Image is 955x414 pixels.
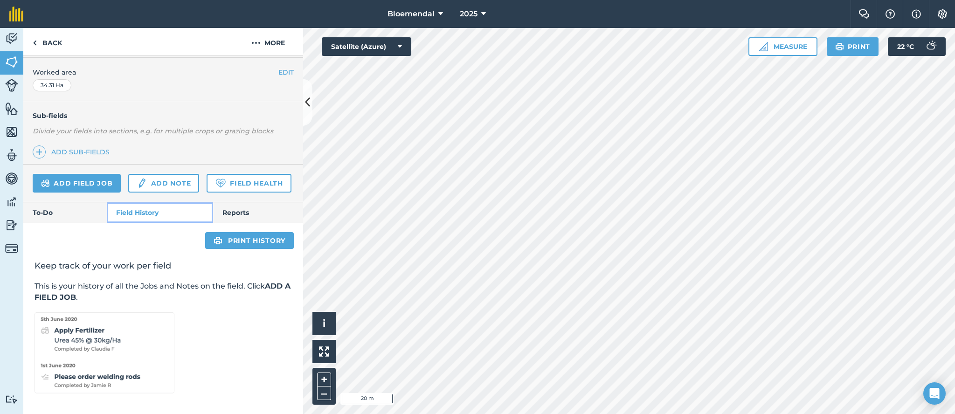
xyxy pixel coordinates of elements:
[23,202,107,223] a: To-Do
[107,202,213,223] a: Field History
[312,312,336,335] button: i
[213,202,303,223] a: Reports
[205,232,294,249] a: Print history
[317,373,331,386] button: +
[748,37,817,56] button: Measure
[5,32,18,46] img: svg+xml;base64,PD94bWwgdmVyc2lvbj0iMS4wIiBlbmNvZGluZz0idXRmLTgiPz4KPCEtLSBHZW5lcmF0b3I6IEFkb2JlIE...
[5,148,18,162] img: svg+xml;base64,PD94bWwgdmVyc2lvbj0iMS4wIiBlbmNvZGluZz0idXRmLTgiPz4KPCEtLSBHZW5lcmF0b3I6IEFkb2JlIE...
[33,79,71,91] div: 34.31 Ha
[317,386,331,400] button: –
[233,28,303,55] button: More
[319,346,329,357] img: Four arrows, one pointing top left, one top right, one bottom right and the last bottom left
[278,67,294,77] button: EDIT
[33,127,273,135] em: Divide your fields into sections, e.g. for multiple crops or grazing blocks
[937,9,948,19] img: A cog icon
[897,37,914,56] span: 22 ° C
[5,125,18,139] img: svg+xml;base64,PHN2ZyB4bWxucz0iaHR0cDovL3d3dy53My5vcmcvMjAwMC9zdmciIHdpZHRoPSI1NiIgaGVpZ2h0PSI2MC...
[41,178,50,189] img: svg+xml;base64,PD94bWwgdmVyc2lvbj0iMS4wIiBlbmNvZGluZz0idXRmLTgiPz4KPCEtLSBHZW5lcmF0b3I6IEFkb2JlIE...
[835,41,844,52] img: svg+xml;base64,PHN2ZyB4bWxucz0iaHR0cDovL3d3dy53My5vcmcvMjAwMC9zdmciIHdpZHRoPSIxOSIgaGVpZ2h0PSIyNC...
[5,395,18,404] img: svg+xml;base64,PD94bWwgdmVyc2lvbj0iMS4wIiBlbmNvZGluZz0idXRmLTgiPz4KPCEtLSBHZW5lcmF0b3I6IEFkb2JlIE...
[912,8,921,20] img: svg+xml;base64,PHN2ZyB4bWxucz0iaHR0cDovL3d3dy53My5vcmcvMjAwMC9zdmciIHdpZHRoPSIxNyIgaGVpZ2h0PSIxNy...
[323,317,325,329] span: i
[827,37,879,56] button: Print
[5,195,18,209] img: svg+xml;base64,PD94bWwgdmVyc2lvbj0iMS4wIiBlbmNvZGluZz0idXRmLTgiPz4KPCEtLSBHZW5lcmF0b3I6IEFkb2JlIE...
[5,218,18,232] img: svg+xml;base64,PD94bWwgdmVyc2lvbj0iMS4wIiBlbmNvZGluZz0idXRmLTgiPz4KPCEtLSBHZW5lcmF0b3I6IEFkb2JlIE...
[35,281,292,303] p: This is your history of all the Jobs and Notes on the field. Click .
[888,37,946,56] button: 22 °C
[33,37,37,48] img: svg+xml;base64,PHN2ZyB4bWxucz0iaHR0cDovL3d3dy53My5vcmcvMjAwMC9zdmciIHdpZHRoPSI5IiBoZWlnaHQ9IjI0Ii...
[858,9,870,19] img: Two speech bubbles overlapping with the left bubble in the forefront
[137,178,147,189] img: svg+xml;base64,PD94bWwgdmVyc2lvbj0iMS4wIiBlbmNvZGluZz0idXRmLTgiPz4KPCEtLSBHZW5lcmF0b3I6IEFkb2JlIE...
[5,242,18,255] img: svg+xml;base64,PD94bWwgdmVyc2lvbj0iMS4wIiBlbmNvZGluZz0idXRmLTgiPz4KPCEtLSBHZW5lcmF0b3I6IEFkb2JlIE...
[33,67,294,77] span: Worked area
[35,260,292,271] h2: Keep track of your work per field
[5,55,18,69] img: svg+xml;base64,PHN2ZyB4bWxucz0iaHR0cDovL3d3dy53My5vcmcvMjAwMC9zdmciIHdpZHRoPSI1NiIgaGVpZ2h0PSI2MC...
[759,42,768,51] img: Ruler icon
[460,8,477,20] span: 2025
[885,9,896,19] img: A question mark icon
[23,28,71,55] a: Back
[921,37,940,56] img: svg+xml;base64,PD94bWwgdmVyc2lvbj0iMS4wIiBlbmNvZGluZz0idXRmLTgiPz4KPCEtLSBHZW5lcmF0b3I6IEFkb2JlIE...
[33,145,113,159] a: Add sub-fields
[207,174,291,193] a: Field Health
[5,102,18,116] img: svg+xml;base64,PHN2ZyB4bWxucz0iaHR0cDovL3d3dy53My5vcmcvMjAwMC9zdmciIHdpZHRoPSI1NiIgaGVpZ2h0PSI2MC...
[9,7,23,21] img: fieldmargin Logo
[322,37,411,56] button: Satellite (Azure)
[923,382,946,405] div: Open Intercom Messenger
[36,146,42,158] img: svg+xml;base64,PHN2ZyB4bWxucz0iaHR0cDovL3d3dy53My5vcmcvMjAwMC9zdmciIHdpZHRoPSIxNCIgaGVpZ2h0PSIyNC...
[128,174,199,193] a: Add note
[33,174,121,193] a: Add field job
[214,235,222,246] img: svg+xml;base64,PHN2ZyB4bWxucz0iaHR0cDovL3d3dy53My5vcmcvMjAwMC9zdmciIHdpZHRoPSIxOSIgaGVpZ2h0PSIyNC...
[5,172,18,186] img: svg+xml;base64,PD94bWwgdmVyc2lvbj0iMS4wIiBlbmNvZGluZz0idXRmLTgiPz4KPCEtLSBHZW5lcmF0b3I6IEFkb2JlIE...
[388,8,435,20] span: Bloemendal
[23,110,303,121] h4: Sub-fields
[251,37,261,48] img: svg+xml;base64,PHN2ZyB4bWxucz0iaHR0cDovL3d3dy53My5vcmcvMjAwMC9zdmciIHdpZHRoPSIyMCIgaGVpZ2h0PSIyNC...
[5,79,18,92] img: svg+xml;base64,PD94bWwgdmVyc2lvbj0iMS4wIiBlbmNvZGluZz0idXRmLTgiPz4KPCEtLSBHZW5lcmF0b3I6IEFkb2JlIE...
